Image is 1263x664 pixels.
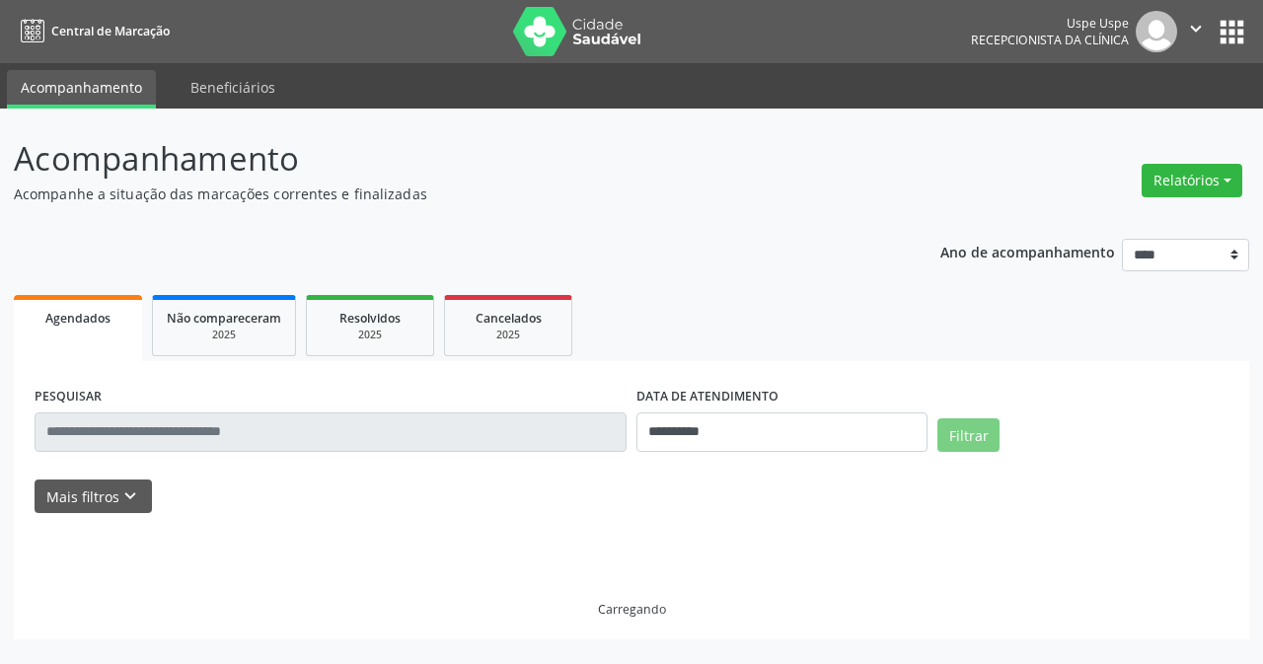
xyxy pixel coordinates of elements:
[119,485,141,507] i: keyboard_arrow_down
[940,239,1115,263] p: Ano de acompanhamento
[35,382,102,412] label: PESQUISAR
[167,328,281,342] div: 2025
[321,328,419,342] div: 2025
[1136,11,1177,52] img: img
[177,70,289,105] a: Beneficiários
[167,310,281,327] span: Não compareceram
[1142,164,1242,197] button: Relatórios
[14,134,878,184] p: Acompanhamento
[1215,15,1249,49] button: apps
[636,382,779,412] label: DATA DE ATENDIMENTO
[937,418,1000,452] button: Filtrar
[598,601,666,618] div: Carregando
[14,15,170,47] a: Central de Marcação
[459,328,557,342] div: 2025
[1177,11,1215,52] button: 
[51,23,170,39] span: Central de Marcação
[476,310,542,327] span: Cancelados
[35,480,152,514] button: Mais filtroskeyboard_arrow_down
[45,310,111,327] span: Agendados
[14,184,878,204] p: Acompanhe a situação das marcações correntes e finalizadas
[7,70,156,109] a: Acompanhamento
[971,15,1129,32] div: Uspe Uspe
[339,310,401,327] span: Resolvidos
[1185,18,1207,39] i: 
[971,32,1129,48] span: Recepcionista da clínica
